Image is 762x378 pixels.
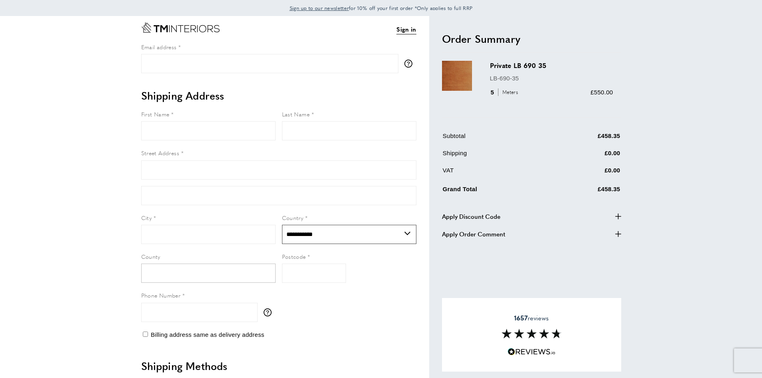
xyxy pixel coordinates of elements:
td: Subtotal [443,131,550,147]
h2: Shipping Address [141,88,416,103]
span: County [141,252,160,260]
button: More information [404,60,416,68]
h2: Order Summary [442,32,621,46]
strong: 1657 [514,313,528,322]
span: Apply Order Comment [442,229,505,239]
span: Postcode [282,252,306,260]
span: Last Name [282,110,310,118]
span: reviews [514,314,549,322]
span: Apply Discount Code [442,212,500,221]
img: Reviews.io 5 stars [508,348,556,356]
td: £458.35 [550,131,620,147]
span: Phone Number [141,291,181,299]
span: Billing address same as delivery address [151,331,264,338]
h2: Shipping Methods [141,359,416,373]
span: First Name [141,110,170,118]
td: £0.00 [550,166,620,181]
td: £458.35 [550,183,620,200]
span: £550.00 [590,89,613,96]
button: More information [264,308,276,316]
input: Billing address same as delivery address [143,332,148,337]
span: Country [282,214,304,222]
span: Email address [141,43,177,51]
td: VAT [443,166,550,181]
h3: Private LB 690 35 [490,61,613,70]
td: Grand Total [443,183,550,200]
span: Meters [498,88,520,96]
p: LB-690-35 [490,74,613,83]
span: for 10% off your first order *Only applies to full RRP [290,4,473,12]
a: Go to Home page [141,22,220,33]
img: Private LB 690 35 [442,61,472,91]
span: Street Address [141,149,180,157]
span: City [141,214,152,222]
td: Shipping [443,148,550,164]
div: 5 [490,88,521,97]
a: Sign up to our newsletter [290,4,349,12]
img: Reviews section [502,329,562,338]
a: Sign in [396,24,416,34]
td: £0.00 [550,148,620,164]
